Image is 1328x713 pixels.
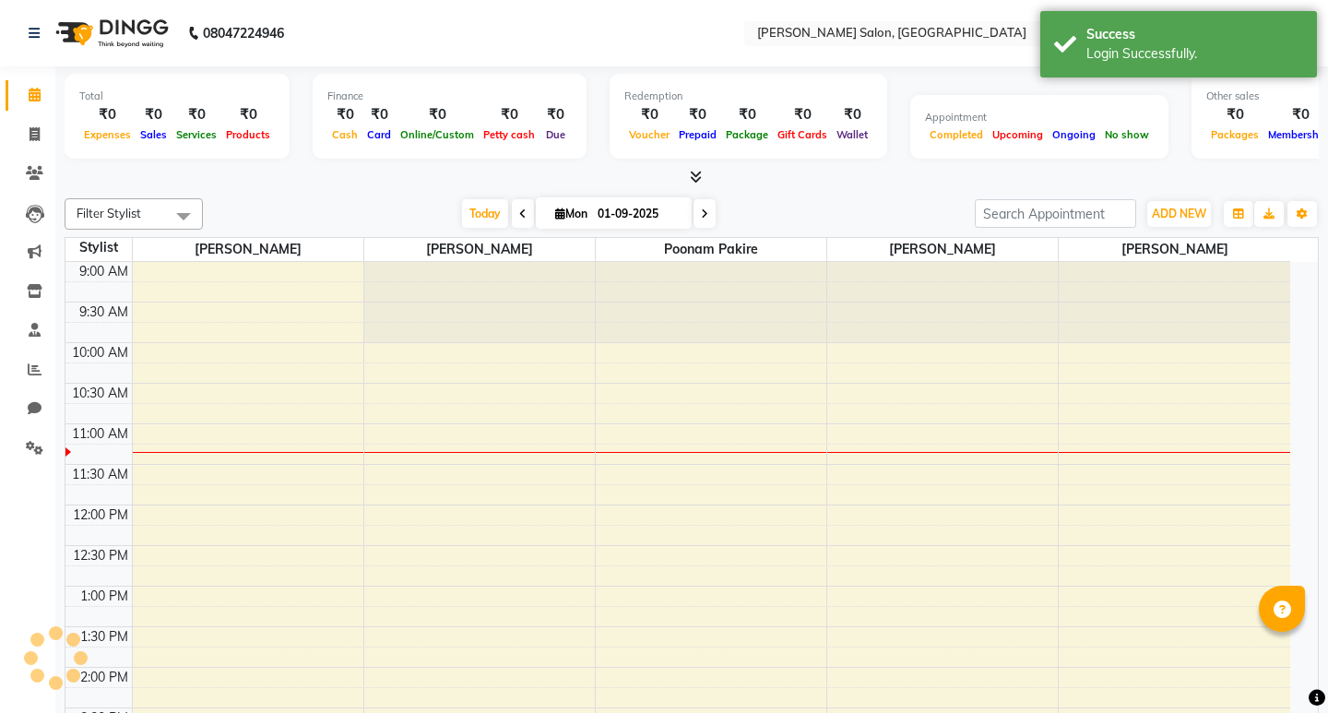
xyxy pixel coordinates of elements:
[925,110,1154,125] div: Appointment
[69,505,132,525] div: 12:00 PM
[596,238,826,261] span: Poonam Pakire
[76,262,132,281] div: 9:00 AM
[674,104,721,125] div: ₹0
[221,128,275,141] span: Products
[68,343,132,362] div: 10:00 AM
[624,128,674,141] span: Voucher
[396,104,479,125] div: ₹0
[203,7,284,59] b: 08047224946
[1152,207,1206,220] span: ADD NEW
[988,128,1048,141] span: Upcoming
[1206,128,1263,141] span: Packages
[925,128,988,141] span: Completed
[1100,128,1154,141] span: No show
[76,303,132,322] div: 9:30 AM
[327,104,362,125] div: ₹0
[364,238,595,261] span: [PERSON_NAME]
[624,104,674,125] div: ₹0
[773,104,832,125] div: ₹0
[136,128,172,141] span: Sales
[327,128,362,141] span: Cash
[1059,238,1290,261] span: [PERSON_NAME]
[362,128,396,141] span: Card
[65,238,132,257] div: Stylist
[721,104,773,125] div: ₹0
[69,546,132,565] div: 12:30 PM
[68,465,132,484] div: 11:30 AM
[773,128,832,141] span: Gift Cards
[592,200,684,228] input: 2025-09-01
[539,104,572,125] div: ₹0
[1147,201,1211,227] button: ADD NEW
[79,89,275,104] div: Total
[541,128,570,141] span: Due
[327,89,572,104] div: Finance
[1086,44,1303,64] div: Login Successfully.
[832,128,872,141] span: Wallet
[827,238,1058,261] span: [PERSON_NAME]
[77,206,141,220] span: Filter Stylist
[975,199,1136,228] input: Search Appointment
[674,128,721,141] span: Prepaid
[77,627,132,647] div: 1:30 PM
[551,207,592,220] span: Mon
[79,104,136,125] div: ₹0
[462,199,508,228] span: Today
[479,128,539,141] span: Petty cash
[396,128,479,141] span: Online/Custom
[721,128,773,141] span: Package
[832,104,872,125] div: ₹0
[362,104,396,125] div: ₹0
[624,89,872,104] div: Redemption
[77,668,132,687] div: 2:00 PM
[1048,128,1100,141] span: Ongoing
[136,104,172,125] div: ₹0
[68,384,132,403] div: 10:30 AM
[172,128,221,141] span: Services
[221,104,275,125] div: ₹0
[68,424,132,444] div: 11:00 AM
[47,7,173,59] img: logo
[77,587,132,606] div: 1:00 PM
[1086,25,1303,44] div: Success
[479,104,539,125] div: ₹0
[133,238,363,261] span: [PERSON_NAME]
[1206,104,1263,125] div: ₹0
[79,128,136,141] span: Expenses
[172,104,221,125] div: ₹0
